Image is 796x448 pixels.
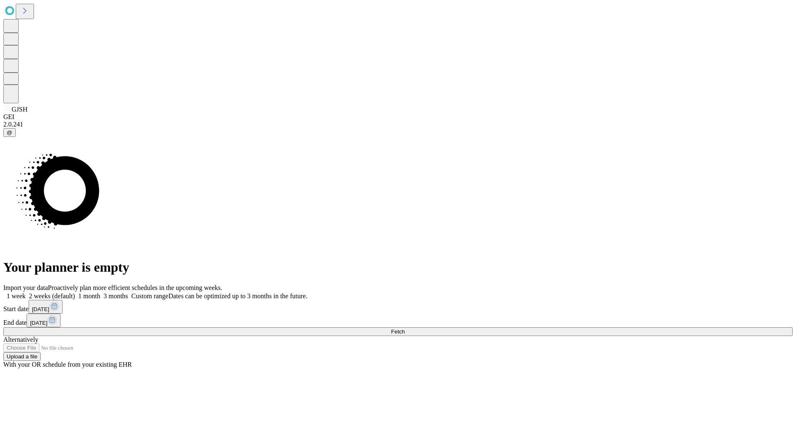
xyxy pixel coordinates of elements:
span: Custom range [131,292,168,299]
span: Alternatively [3,336,38,343]
button: [DATE] [27,314,61,327]
button: @ [3,128,16,137]
span: With your OR schedule from your existing EHR [3,361,132,368]
span: [DATE] [30,320,47,326]
span: 1 month [78,292,100,299]
span: 2 weeks (default) [29,292,75,299]
span: GJSH [12,106,27,113]
span: 3 months [104,292,128,299]
span: [DATE] [32,306,49,312]
span: @ [7,129,12,136]
div: End date [3,314,793,327]
button: [DATE] [29,300,63,314]
div: Start date [3,300,793,314]
div: GEI [3,113,793,121]
span: Proactively plan more efficient schedules in the upcoming weeks. [48,284,222,291]
span: Import your data [3,284,48,291]
h1: Your planner is empty [3,260,793,275]
div: 2.0.241 [3,121,793,128]
span: 1 week [7,292,26,299]
button: Fetch [3,327,793,336]
span: Fetch [391,329,405,335]
button: Upload a file [3,352,41,361]
span: Dates can be optimized up to 3 months in the future. [168,292,307,299]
